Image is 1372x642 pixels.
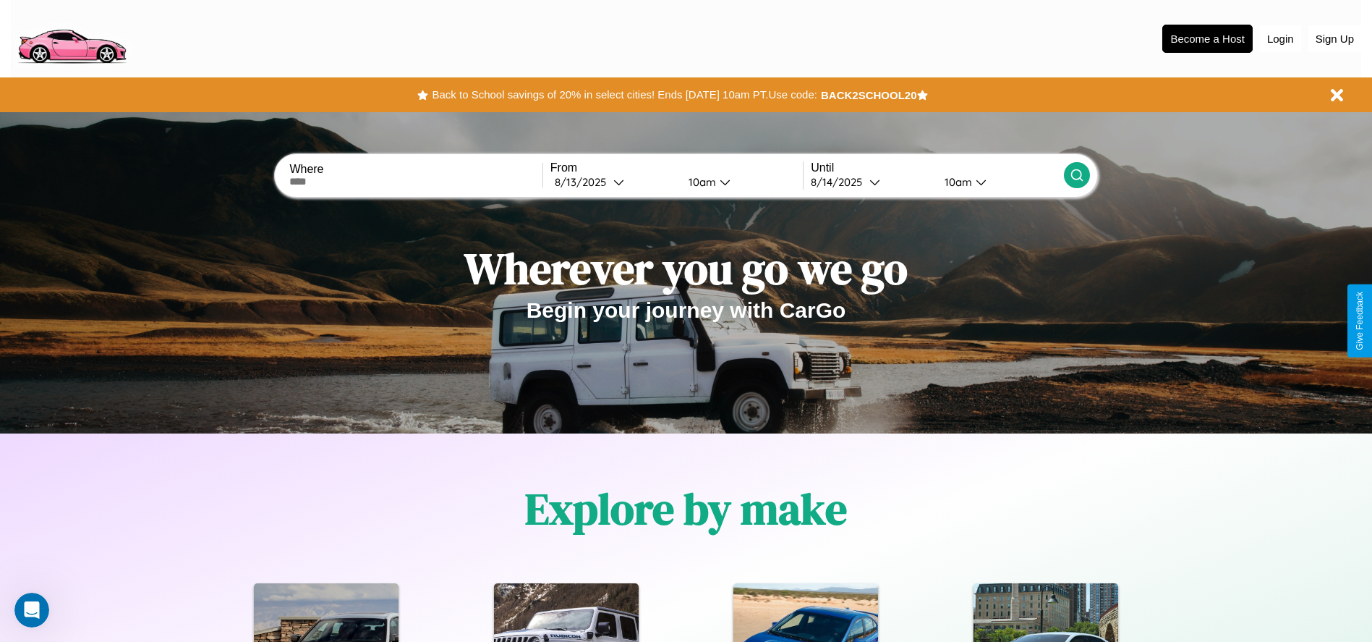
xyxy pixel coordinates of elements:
[550,161,803,174] label: From
[933,174,1064,190] button: 10am
[677,174,804,190] button: 10am
[1355,292,1365,350] div: Give Feedback
[811,175,869,189] div: 8 / 14 / 2025
[555,175,613,189] div: 8 / 13 / 2025
[428,85,820,105] button: Back to School savings of 20% in select cities! Ends [DATE] 10am PT.Use code:
[1162,25,1253,53] button: Become a Host
[14,593,49,628] iframe: Intercom live chat
[525,479,847,538] h1: Explore by make
[550,174,677,190] button: 8/13/2025
[289,163,542,176] label: Where
[681,175,720,189] div: 10am
[11,7,132,67] img: logo
[1260,25,1301,52] button: Login
[811,161,1063,174] label: Until
[1308,25,1361,52] button: Sign Up
[937,175,976,189] div: 10am
[821,89,917,101] b: BACK2SCHOOL20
